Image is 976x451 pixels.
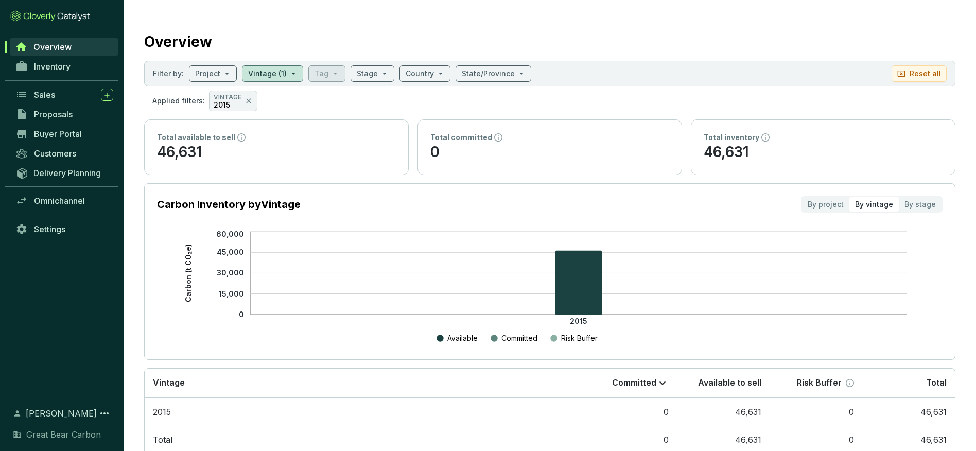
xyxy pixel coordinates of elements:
[184,244,193,302] tspan: Carbon (t CO₂e)
[862,369,955,398] th: Total
[219,289,244,298] tspan: 15,000
[34,196,85,206] span: Omnichannel
[10,125,118,143] a: Buyer Portal
[315,68,328,79] p: Tag
[797,377,842,389] p: Risk Buffer
[892,65,947,82] button: Reset all
[152,96,205,106] p: Applied filters:
[145,369,584,398] th: Vintage
[10,192,118,210] a: Omnichannel
[239,310,244,319] tspan: 0
[910,68,941,79] p: Reset all
[217,248,244,256] tspan: 45,000
[430,143,669,162] p: 0
[10,164,118,181] a: Delivery Planning
[34,109,73,119] span: Proposals
[10,86,118,103] a: Sales
[447,333,478,343] p: Available
[34,148,76,159] span: Customers
[10,106,118,123] a: Proposals
[157,143,396,162] p: 46,631
[34,224,65,234] span: Settings
[157,132,235,143] p: Total available to sell
[34,61,71,72] span: Inventory
[10,38,118,56] a: Overview
[214,93,241,101] p: VINTAGE
[26,407,97,420] span: [PERSON_NAME]
[430,132,492,143] p: Total committed
[214,101,241,109] p: 2015
[801,196,943,213] div: segmented control
[33,42,72,52] span: Overview
[34,90,55,100] span: Sales
[704,132,759,143] p: Total inventory
[216,230,244,238] tspan: 60,000
[561,333,598,343] p: Risk Buffer
[899,197,942,212] div: By stage
[704,143,943,162] p: 46,631
[157,197,301,212] p: Carbon Inventory by Vintage
[26,428,101,441] span: Great Bear Carbon
[33,168,101,178] span: Delivery Planning
[10,220,118,238] a: Settings
[570,317,587,325] tspan: 2015
[802,197,849,212] div: By project
[10,145,118,162] a: Customers
[34,129,82,139] span: Buyer Portal
[677,369,770,398] th: Available to sell
[612,377,656,389] p: Committed
[849,197,899,212] div: By vintage
[144,31,212,53] h2: Overview
[10,58,118,75] a: Inventory
[217,268,244,277] tspan: 30,000
[501,333,537,343] p: Committed
[153,68,184,79] p: Filter by:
